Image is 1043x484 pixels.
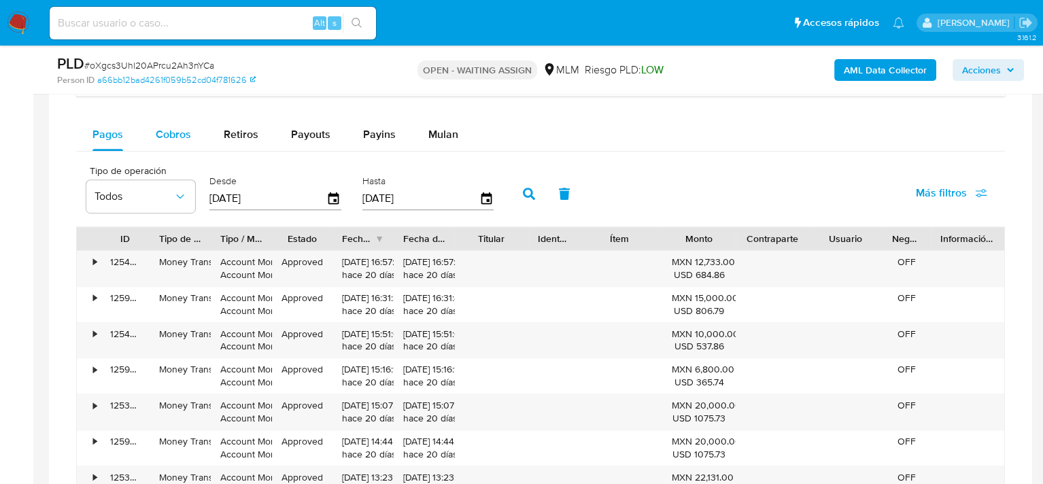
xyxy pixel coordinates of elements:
[1016,32,1036,43] span: 3.161.2
[84,58,214,72] span: # oXgcs3Uhl20APrcu2Ah3nYCa
[417,60,537,80] p: OPEN - WAITING ASSIGN
[641,62,664,77] span: LOW
[893,17,904,29] a: Notificaciones
[953,59,1024,81] button: Acciones
[57,52,84,74] b: PLD
[343,14,371,33] button: search-icon
[1019,16,1033,30] a: Salir
[844,59,927,81] b: AML Data Collector
[585,63,664,77] span: Riesgo PLD:
[834,59,936,81] button: AML Data Collector
[543,63,579,77] div: MLM
[962,59,1001,81] span: Acciones
[50,14,376,32] input: Buscar usuario o caso...
[97,74,256,86] a: a66bb12bad4261f059b52cd04f781626
[937,16,1014,29] p: diego.ortizcastro@mercadolibre.com.mx
[57,74,95,86] b: Person ID
[314,16,325,29] span: Alt
[332,16,337,29] span: s
[803,16,879,30] span: Accesos rápidos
